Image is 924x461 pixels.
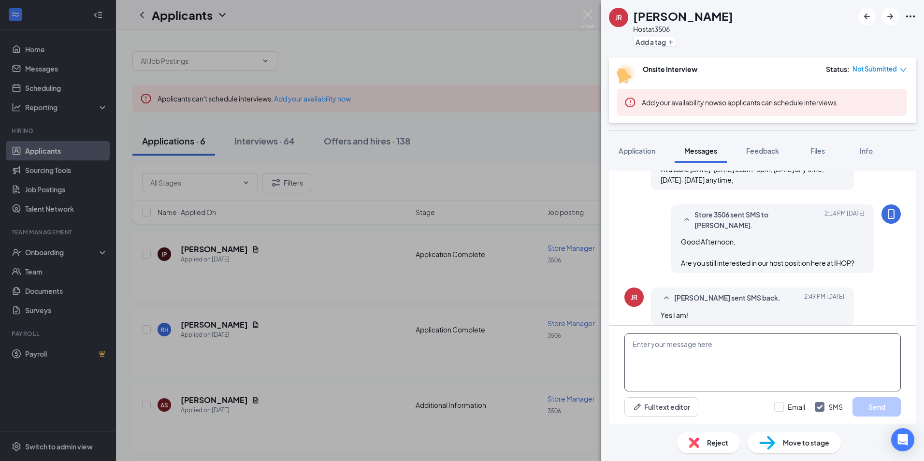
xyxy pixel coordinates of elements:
span: Move to stage [783,437,829,448]
button: Send [852,397,901,417]
span: so applicants can schedule interviews. [642,98,838,107]
span: Info [860,146,873,155]
span: Application [619,146,655,155]
h1: [PERSON_NAME] [633,8,733,24]
button: ArrowLeftNew [858,8,876,25]
span: Files [810,146,825,155]
span: Reject [707,437,728,448]
div: Host at 3506 [633,24,733,34]
button: Full text editorPen [624,397,698,417]
button: ArrowRight [881,8,899,25]
svg: Ellipses [905,11,916,22]
span: Feedback [746,146,779,155]
b: Onsite Interview [643,65,697,73]
div: Open Intercom Messenger [891,428,914,451]
span: Not Submitted [852,64,897,74]
span: Store 3506 sent SMS to [PERSON_NAME]. [694,209,821,230]
div: Status : [826,64,850,74]
svg: MobileSms [885,208,897,220]
svg: ArrowLeftNew [861,11,873,22]
svg: Plus [668,39,674,45]
button: PlusAdd a tag [633,37,676,47]
span: Yes I am! [661,311,688,319]
svg: SmallChevronUp [661,292,672,304]
div: JR [631,292,637,302]
button: Add your availability now [642,98,719,107]
svg: Error [624,97,636,108]
span: [PERSON_NAME] sent SMS back. [674,292,780,304]
svg: SmallChevronUp [681,214,693,226]
span: [DATE] 2:49 PM [804,292,844,304]
span: Good Afternoon, Are you still interested in our host position here at IHOP? [681,237,854,267]
svg: ArrowRight [884,11,896,22]
div: JR [615,13,622,22]
span: down [900,67,907,73]
span: Messages [684,146,717,155]
svg: Pen [633,402,642,412]
span: [DATE] 2:14 PM [824,209,865,230]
